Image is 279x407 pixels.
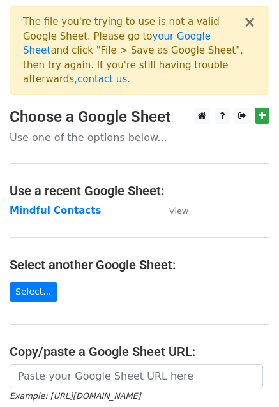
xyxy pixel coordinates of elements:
div: The file you're trying to use is not a valid Google Sheet. Please go to and click "File > Save as... [23,15,243,87]
a: View [156,205,188,216]
input: Paste your Google Sheet URL here [10,364,263,389]
button: × [243,15,256,30]
h4: Copy/paste a Google Sheet URL: [10,344,269,359]
small: View [169,206,188,216]
h4: Use a recent Google Sheet: [10,183,269,198]
h4: Select another Google Sheet: [10,257,269,272]
a: Select... [10,282,57,302]
p: Use one of the options below... [10,131,269,144]
a: Mindful Contacts [10,205,101,216]
small: Example: [URL][DOMAIN_NAME] [10,391,140,401]
a: contact us [77,73,127,85]
h3: Choose a Google Sheet [10,108,269,126]
a: your Google Sheet [23,31,211,57]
